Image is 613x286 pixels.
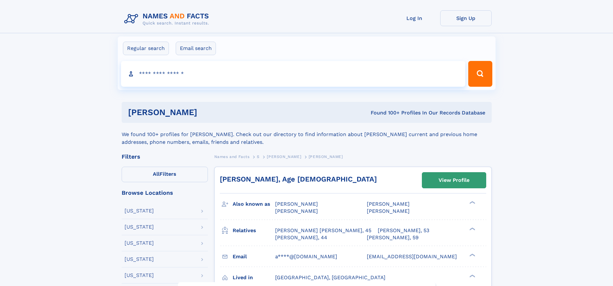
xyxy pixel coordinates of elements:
h1: [PERSON_NAME] [128,108,284,116]
div: [US_STATE] [125,257,154,262]
span: [PERSON_NAME] [267,154,301,159]
input: search input [121,61,466,87]
div: [US_STATE] [125,273,154,278]
a: [PERSON_NAME] [267,153,301,161]
span: [GEOGRAPHIC_DATA], [GEOGRAPHIC_DATA] [275,274,385,281]
a: Log In [389,10,440,26]
span: [PERSON_NAME] [367,201,410,207]
span: S [257,154,260,159]
a: Names and Facts [214,153,250,161]
div: ❯ [468,227,476,231]
h3: Relatives [233,225,275,236]
h3: Also known as [233,199,275,210]
div: Browse Locations [122,190,208,196]
a: Sign Up [440,10,492,26]
label: Filters [122,167,208,182]
div: [US_STATE] [125,224,154,230]
a: [PERSON_NAME], 59 [367,234,419,241]
button: Search Button [468,61,492,87]
div: ❯ [468,201,476,205]
div: ❯ [468,274,476,278]
img: Logo Names and Facts [122,10,214,28]
a: [PERSON_NAME], 53 [378,227,429,234]
span: [PERSON_NAME] [275,208,318,214]
div: We found 100+ profiles for [PERSON_NAME]. Check out our directory to find information about [PERS... [122,123,492,146]
span: [PERSON_NAME] [309,154,343,159]
h3: Lived in [233,272,275,283]
label: Regular search [123,42,169,55]
h3: Email [233,251,275,262]
span: [PERSON_NAME] [275,201,318,207]
div: [US_STATE] [125,208,154,213]
div: Found 100+ Profiles In Our Records Database [284,109,485,116]
span: [EMAIL_ADDRESS][DOMAIN_NAME] [367,253,457,260]
span: All [153,171,160,177]
a: [PERSON_NAME] [PERSON_NAME], 45 [275,227,371,234]
a: S [257,153,260,161]
a: [PERSON_NAME], 44 [275,234,327,241]
label: Email search [176,42,216,55]
span: [PERSON_NAME] [367,208,410,214]
div: [US_STATE] [125,241,154,246]
div: ❯ [468,253,476,257]
div: View Profile [439,173,469,188]
div: Filters [122,154,208,160]
a: [PERSON_NAME], Age [DEMOGRAPHIC_DATA] [220,175,377,183]
a: View Profile [422,173,486,188]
